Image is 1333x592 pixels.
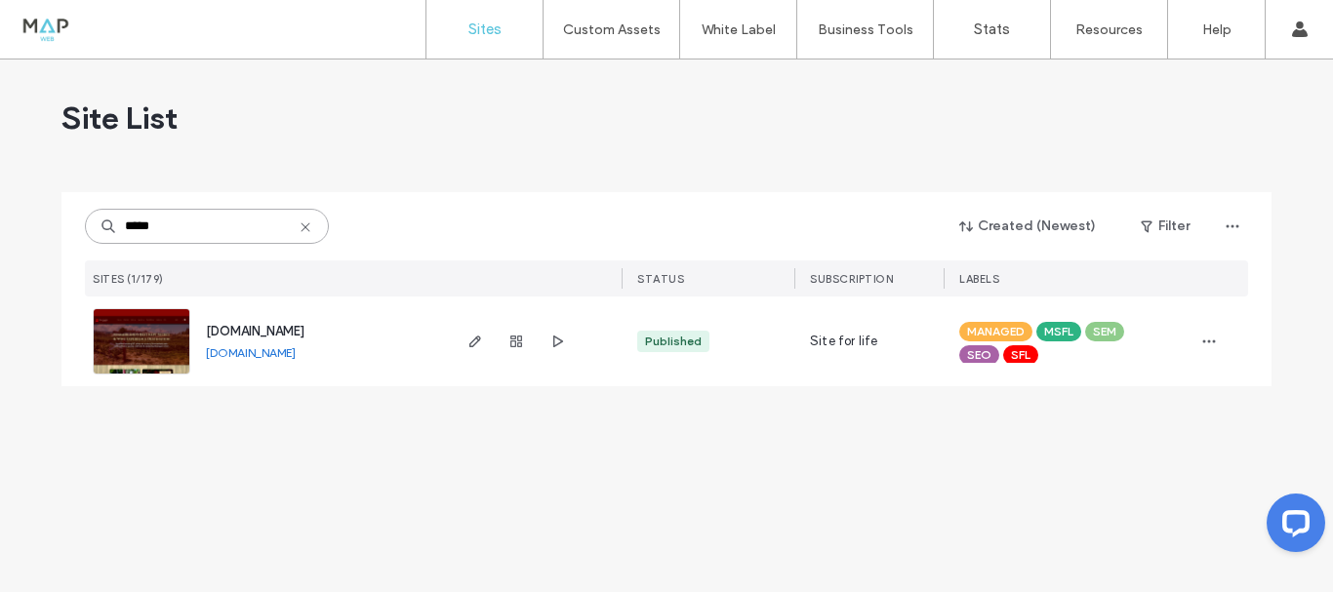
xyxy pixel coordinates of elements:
[1044,323,1073,340] span: MSFL
[1093,323,1116,340] span: SEM
[974,20,1010,38] label: Stats
[44,14,84,31] span: Help
[645,333,702,350] div: Published
[206,324,304,338] a: [DOMAIN_NAME]
[818,21,913,38] label: Business Tools
[1251,486,1333,568] iframe: LiveChat chat widget
[61,99,178,138] span: Site List
[943,211,1113,242] button: Created (Newest)
[563,21,661,38] label: Custom Assets
[1202,21,1232,38] label: Help
[810,332,878,351] span: Site for life
[1011,346,1030,364] span: SFL
[206,345,296,360] a: [DOMAIN_NAME]
[702,21,776,38] label: White Label
[967,346,991,364] span: SEO
[1121,211,1209,242] button: Filter
[810,272,893,286] span: SUBSCRIPTION
[1075,21,1143,38] label: Resources
[959,272,999,286] span: LABELS
[637,272,684,286] span: STATUS
[967,323,1025,340] span: MANAGED
[468,20,502,38] label: Sites
[93,272,164,286] span: SITES (1/179)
